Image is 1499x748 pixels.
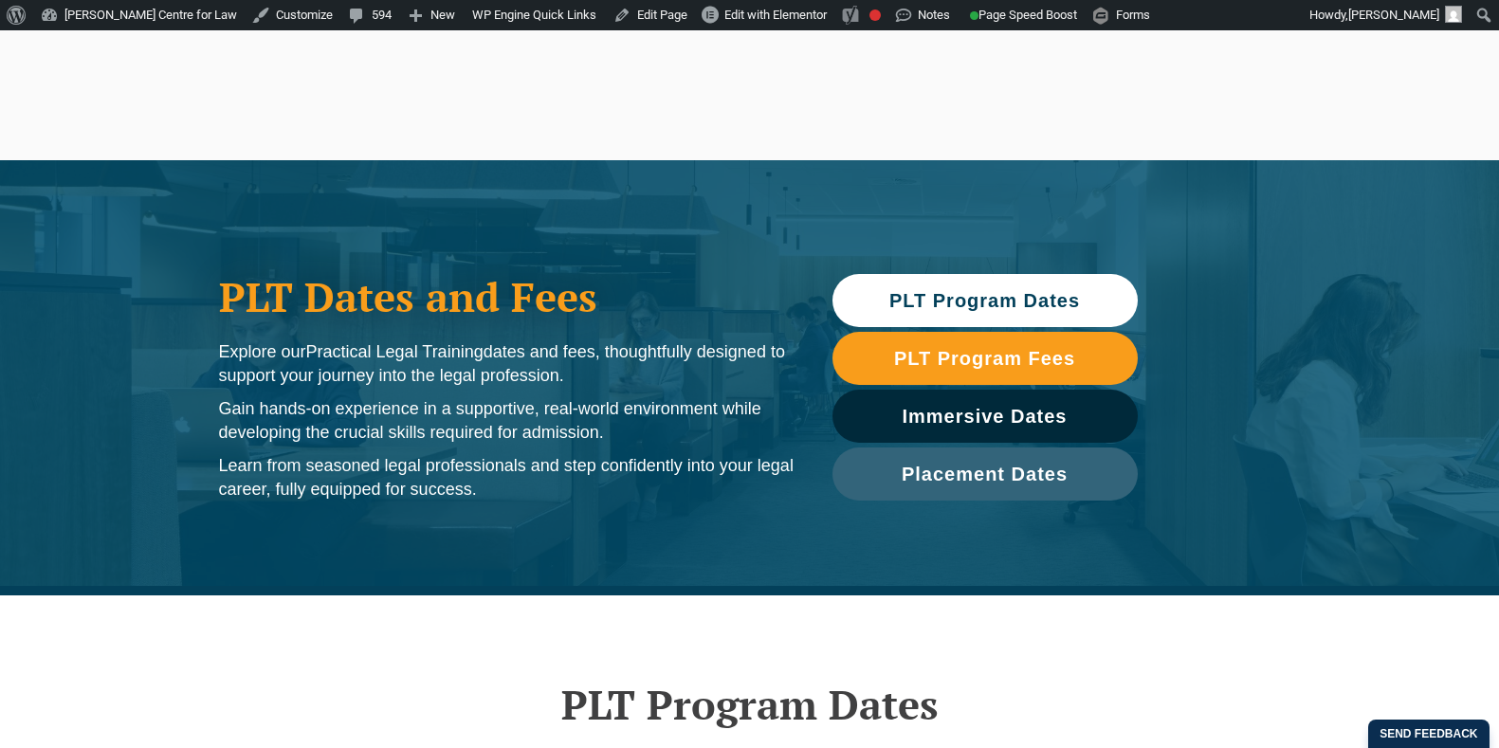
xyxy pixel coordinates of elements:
[903,407,1068,426] span: Immersive Dates
[832,390,1138,443] a: Immersive Dates
[902,465,1068,483] span: Placement Dates
[832,274,1138,327] a: PLT Program Dates
[869,9,881,21] div: Focus keyphrase not set
[724,8,827,22] span: Edit with Elementor
[832,447,1138,501] a: Placement Dates
[832,332,1138,385] a: PLT Program Fees
[889,291,1080,310] span: PLT Program Dates
[219,340,795,388] p: Explore our dates and fees, thoughtfully designed to support your journey into the legal profession.
[894,349,1075,368] span: PLT Program Fees
[219,454,795,502] p: Learn from seasoned legal professionals and step confidently into your legal career, fully equipp...
[306,342,484,361] span: Practical Legal Training
[210,681,1290,728] h2: PLT Program Dates
[219,273,795,320] h1: PLT Dates and Fees
[219,397,795,445] p: Gain hands-on experience in a supportive, real-world environment while developing the crucial ski...
[1348,8,1439,22] span: [PERSON_NAME]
